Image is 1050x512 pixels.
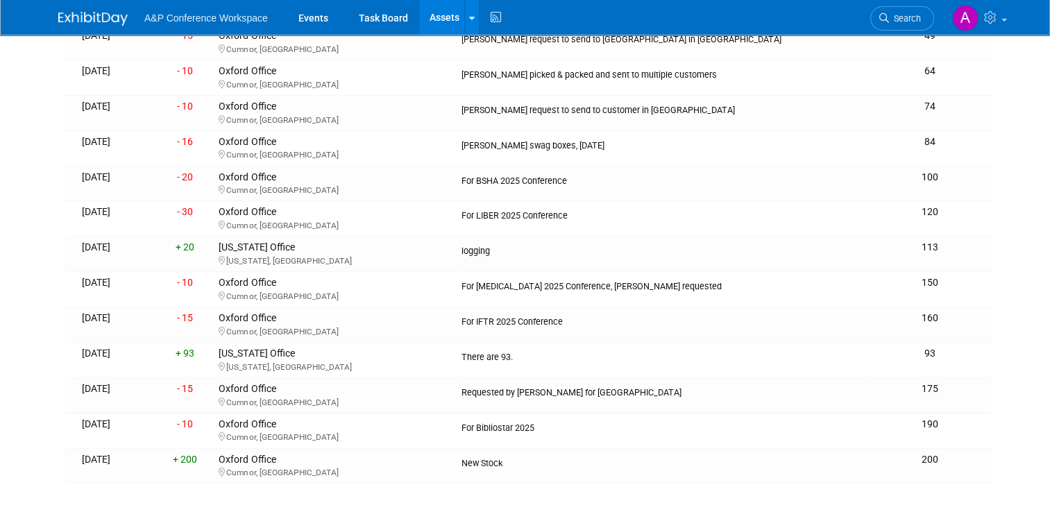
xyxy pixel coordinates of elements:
td: [DATE] [76,60,157,95]
div: logging [462,241,862,257]
td: [DATE] [76,448,157,484]
div: Oxford Office [219,418,450,443]
div: 113 [874,241,986,254]
span: - 10 [177,65,193,76]
div: [US_STATE] Office [219,348,450,373]
td: [DATE] [76,237,157,272]
td: [DATE] [76,307,157,343]
div: Oxford Office [219,101,450,126]
div: For BSHA 2025 Conference [462,171,862,187]
div: For IFTR 2025 Conference [462,312,862,327]
div: Oxford Office [219,171,450,196]
a: Search [870,6,934,31]
div: 64 [874,65,986,78]
div: [US_STATE] Office [219,241,450,266]
div: [PERSON_NAME] request to send to [GEOGRAPHIC_DATA] in [GEOGRAPHIC_DATA] [462,30,862,45]
td: [DATE] [76,25,157,60]
span: - 30 [177,206,193,217]
div: Oxford Office [219,312,450,337]
span: - 10 [177,101,193,112]
div: Cumnor, [GEOGRAPHIC_DATA] [219,325,450,337]
td: [DATE] [76,377,157,413]
div: Cumnor, [GEOGRAPHIC_DATA] [219,113,450,126]
div: 84 [874,136,986,148]
span: + 20 [176,241,194,253]
div: 175 [874,383,986,395]
div: 49 [874,30,986,42]
div: For LIBER 2025 Conference [462,206,862,221]
td: [DATE] [76,272,157,307]
span: - 16 [177,136,193,147]
span: + 200 [173,454,197,465]
div: Oxford Office [219,277,450,302]
div: Oxford Office [219,65,450,90]
img: Anna Roberts [952,5,979,31]
span: - 15 [177,383,193,394]
div: Cumnor, [GEOGRAPHIC_DATA] [219,78,450,90]
td: [DATE] [76,201,157,237]
div: Cumnor, [GEOGRAPHIC_DATA] [219,289,450,302]
img: ExhibitDay [58,12,128,26]
div: For [MEDICAL_DATA] 2025 Conference, [PERSON_NAME] requested [462,277,862,292]
span: - 15 [177,30,193,41]
div: There are 93. [462,348,862,363]
span: A&P Conference Workspace [144,12,268,24]
div: Oxford Office [219,136,450,161]
div: Oxford Office [219,30,450,55]
div: Cumnor, [GEOGRAPHIC_DATA] [219,219,450,231]
span: - 10 [177,418,193,429]
div: 93 [874,348,986,360]
td: [DATE] [76,413,157,448]
div: Oxford Office [219,383,450,408]
td: [DATE] [76,95,157,130]
div: [PERSON_NAME] picked & packed and sent to multiple customers [462,65,862,80]
div: Requested by [PERSON_NAME] for [GEOGRAPHIC_DATA] [462,383,862,398]
td: [DATE] [76,342,157,377]
div: 120 [874,206,986,219]
div: Cumnor, [GEOGRAPHIC_DATA] [219,430,450,443]
div: Cumnor, [GEOGRAPHIC_DATA] [219,466,450,478]
div: 100 [874,171,986,184]
span: + 93 [176,348,194,359]
div: Oxford Office [219,454,450,479]
div: 74 [874,101,986,113]
div: Cumnor, [GEOGRAPHIC_DATA] [219,148,450,160]
div: Oxford Office [219,206,450,231]
div: 150 [874,277,986,289]
span: - 20 [177,171,193,182]
span: - 15 [177,312,193,323]
div: Cumnor, [GEOGRAPHIC_DATA] [219,42,450,55]
div: [US_STATE], [GEOGRAPHIC_DATA] [219,360,450,373]
td: [DATE] [76,130,157,166]
span: Search [889,13,921,24]
div: For Bibliostar 2025 [462,418,862,434]
div: [PERSON_NAME] swag boxes, [DATE] [462,136,862,151]
div: 160 [874,312,986,325]
div: 190 [874,418,986,431]
div: New Stock [462,454,862,469]
td: [DATE] [76,166,157,201]
div: Cumnor, [GEOGRAPHIC_DATA] [219,183,450,196]
span: - 10 [177,277,193,288]
div: Cumnor, [GEOGRAPHIC_DATA] [219,395,450,408]
div: [US_STATE], [GEOGRAPHIC_DATA] [219,254,450,266]
div: 200 [874,454,986,466]
div: [PERSON_NAME] request to send to customer in [GEOGRAPHIC_DATA] [462,101,862,116]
